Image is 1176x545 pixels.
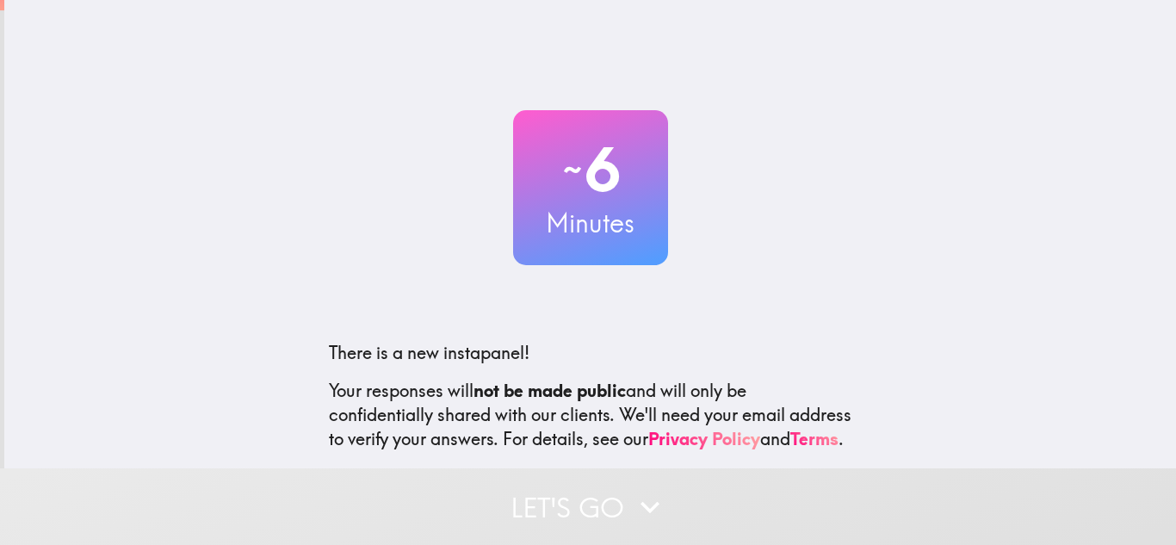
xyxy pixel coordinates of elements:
[329,379,852,451] p: Your responses will and will only be confidentially shared with our clients. We'll need your emai...
[648,428,760,449] a: Privacy Policy
[473,380,626,401] b: not be made public
[329,465,852,513] p: This invite is exclusively for you, please do not share it. Complete it soon because spots are li...
[560,144,585,195] span: ~
[329,342,529,363] span: There is a new instapanel!
[513,134,668,205] h2: 6
[790,428,839,449] a: Terms
[513,205,668,241] h3: Minutes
